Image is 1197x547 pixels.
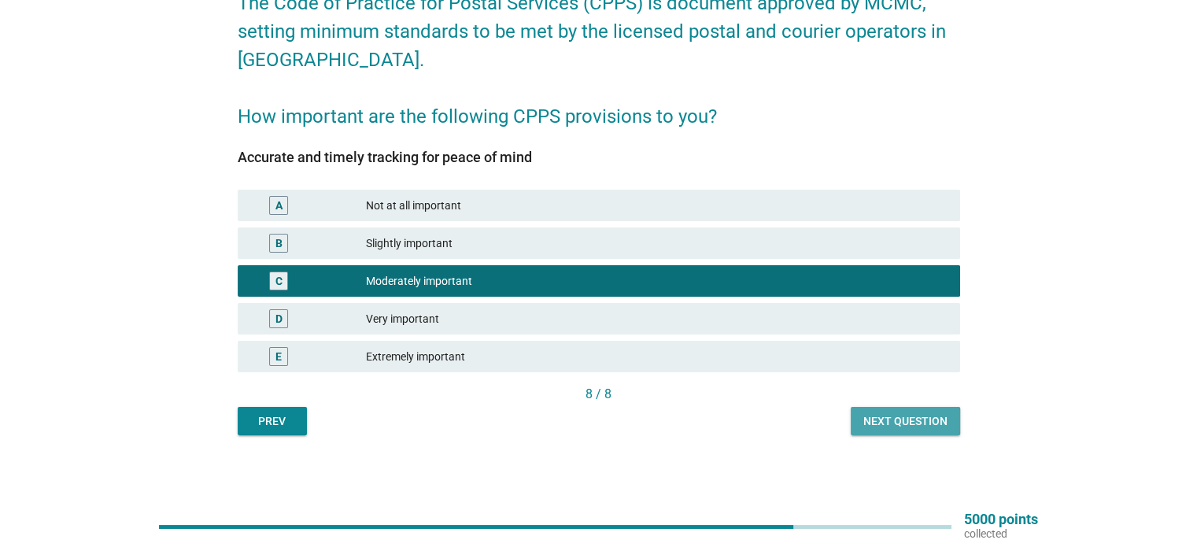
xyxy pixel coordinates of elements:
div: Very important [366,309,947,328]
div: 8 / 8 [238,385,960,404]
div: Moderately important [366,272,947,290]
p: collected [964,527,1038,541]
p: 5000 points [964,512,1038,527]
div: B [275,235,283,252]
button: Prev [238,407,307,435]
div: E [275,349,282,365]
div: C [275,273,283,290]
div: Next question [863,413,948,430]
div: Slightly important [366,234,947,253]
div: Accurate and timely tracking for peace of mind [238,146,960,168]
div: D [275,311,283,327]
div: Extremely important [366,347,947,366]
button: Next question [851,407,960,435]
div: Not at all important [366,196,947,215]
div: A [275,198,283,214]
div: Prev [250,413,294,430]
